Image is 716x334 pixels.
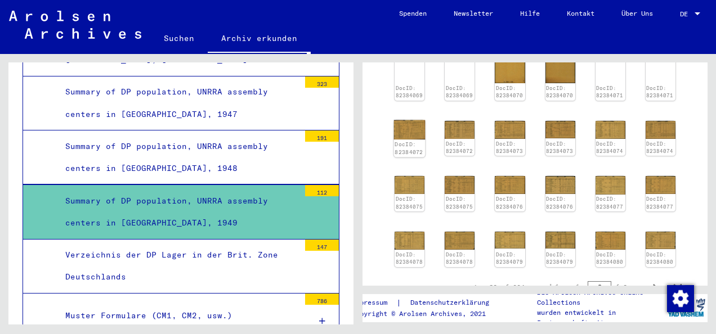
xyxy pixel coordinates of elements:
[57,190,299,234] div: Summary of DP population, UNRRA assembly centers in [GEOGRAPHIC_DATA], 1949
[305,130,339,142] div: 191
[545,232,575,249] img: 002.jpg
[305,240,339,251] div: 147
[646,232,675,249] img: 002.jpg
[495,121,525,139] img: 001.jpg
[445,176,475,194] img: 002.jpg
[208,25,311,54] a: Archiv erkunden
[546,141,573,155] a: DocID: 82384073
[596,196,623,210] a: DocID: 82384077
[546,196,573,210] a: DocID: 82384076
[596,176,625,194] img: 001.jpg
[646,85,673,99] a: DocID: 82384071
[57,136,299,179] div: Summary of DP population, UNRRA assembly centers in [GEOGRAPHIC_DATA], 1948
[646,176,675,194] img: 002.jpg
[446,196,473,210] a: DocID: 82384075
[666,276,689,299] button: Last page
[446,141,473,155] a: DocID: 82384072
[495,232,525,249] img: 001.jpg
[396,251,423,265] a: DocID: 82384078
[446,85,473,99] a: DocID: 82384069
[352,309,503,319] p: Copyright © Arolsen Archives, 2021
[496,141,523,155] a: DocID: 82384073
[546,251,573,265] a: DocID: 82384079
[352,297,503,309] div: |
[57,81,299,125] div: Summary of DP population, UNRRA assembly centers in [GEOGRAPHIC_DATA], 1947
[596,121,625,139] img: 001.jpg
[667,285,694,312] img: Zustimmung ändern
[496,196,523,210] a: DocID: 82384076
[445,121,475,139] img: 002.jpg
[394,120,426,139] img: 001.jpg
[646,141,673,155] a: DocID: 82384074
[150,25,208,52] a: Suchen
[546,85,573,99] a: DocID: 82384070
[395,232,424,250] img: 001.jpg
[665,294,708,322] img: yv_logo.png
[445,232,475,250] img: 002.jpg
[596,85,623,99] a: DocID: 82384071
[473,282,525,292] div: 1 – 30 of 224
[495,176,525,194] img: 001.jpg
[666,285,693,312] div: Zustimmung ändern
[352,297,396,309] a: Impressum
[545,176,575,194] img: 002.jpg
[496,251,523,265] a: DocID: 82384079
[646,121,675,139] img: 002.jpg
[446,251,473,265] a: DocID: 82384078
[588,282,644,292] div: of 8
[401,297,503,309] a: Datenschutzerklärung
[537,287,664,308] p: Die Arolsen Archives Online-Collections
[644,276,666,299] button: Next page
[646,196,673,210] a: DocID: 82384077
[396,85,423,99] a: DocID: 82384069
[305,294,339,305] div: 786
[543,276,565,299] button: First page
[545,121,575,139] img: 002.jpg
[57,305,299,327] div: Muster Formulare (CM1, CM2, usw.)
[596,251,623,265] a: DocID: 82384080
[565,276,588,299] button: Previous page
[305,185,339,196] div: 112
[57,244,299,288] div: Verzeichnis der DP Lager in der Brit. Zone Deutschlands
[596,141,623,155] a: DocID: 82384074
[396,196,423,210] a: DocID: 82384075
[596,232,625,250] img: 001.jpg
[537,308,664,328] p: wurden entwickelt in Partnerschaft mit
[646,251,673,265] a: DocID: 82384080
[496,85,523,99] a: DocID: 82384070
[395,176,424,194] img: 001.jpg
[9,11,141,39] img: Arolsen_neg.svg
[305,76,339,88] div: 323
[680,10,692,18] span: DE
[395,141,423,155] a: DocID: 82384072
